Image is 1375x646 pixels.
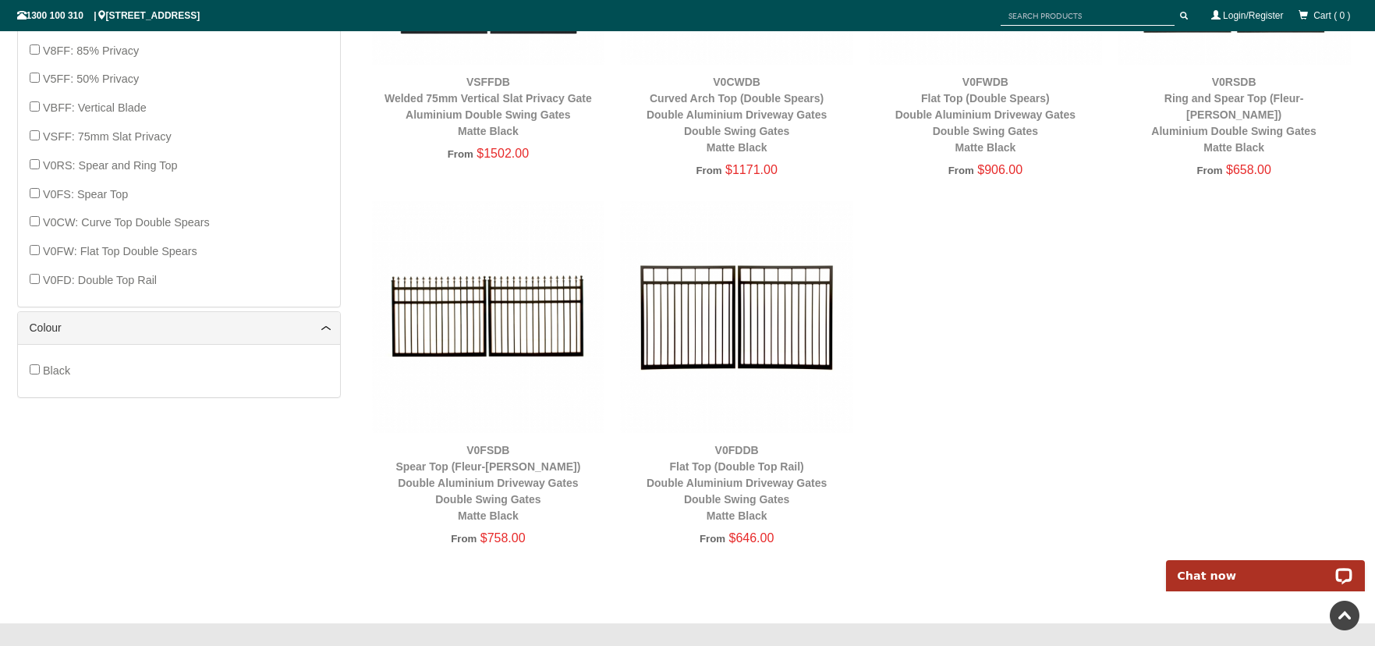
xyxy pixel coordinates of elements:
span: $758.00 [480,531,526,545]
span: V8FF: 85% Privacy [43,44,139,57]
span: VSFF: 75mm Slat Privacy [43,130,172,143]
span: From [700,533,725,545]
input: SEARCH PRODUCTS [1001,6,1175,26]
span: $658.00 [1226,163,1271,176]
span: V0CW: Curve Top Double Spears [43,216,210,229]
span: From [448,148,473,160]
span: $1502.00 [477,147,529,160]
a: V0FDDBFlat Top (Double Top Rail)Double Aluminium Driveway GatesDouble Swing GatesMatte Black [647,444,827,522]
a: VSFFDBWelded 75mm Vertical Slat Privacy GateAluminium Double Swing GatesMatte Black [385,76,592,137]
span: $646.00 [729,531,774,545]
span: From [696,165,721,176]
img: V0FSDB - Spear Top (Fleur-de-lis) - Double Aluminium Driveway Gates - Double Swing Gates - Matte ... [372,201,605,434]
a: V0FWDBFlat Top (Double Spears)Double Aluminium Driveway GatesDouble Swing GatesMatte Black [895,76,1076,154]
span: $906.00 [977,163,1022,176]
span: V0FS: Spear Top [43,188,128,201]
a: V0RSDBRing and Spear Top (Fleur-[PERSON_NAME])Aluminium Double Swing GatesMatte Black [1151,76,1317,154]
a: Login/Register [1223,10,1283,21]
span: V0FW: Flat Top Double Spears [43,245,197,257]
span: From [948,165,974,176]
span: VBFF: Vertical Blade [43,101,147,114]
a: V0CWDBCurved Arch Top (Double Spears)Double Aluminium Driveway GatesDouble Swing GatesMatte Black [647,76,827,154]
span: 1300 100 310 | [STREET_ADDRESS] [17,10,200,21]
span: Black [43,364,70,377]
a: V0FSDBSpear Top (Fleur-[PERSON_NAME])Double Aluminium Driveway GatesDouble Swing GatesMatte Black [395,444,580,522]
iframe: LiveChat chat widget [1156,542,1375,591]
span: $1171.00 [725,163,778,176]
a: Colour [30,320,328,336]
span: From [451,533,477,545]
span: Cart ( 0 ) [1313,10,1350,21]
span: V0RS: Spear and Ring Top [43,159,178,172]
span: From [1196,165,1222,176]
span: V0FD: Double Top Rail [43,274,157,286]
img: V0FDDB - Flat Top (Double Top Rail) - Double Aluminium Driveway Gates - Double Swing Gates - Matt... [620,201,853,434]
span: V5FF: 50% Privacy [43,73,139,85]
